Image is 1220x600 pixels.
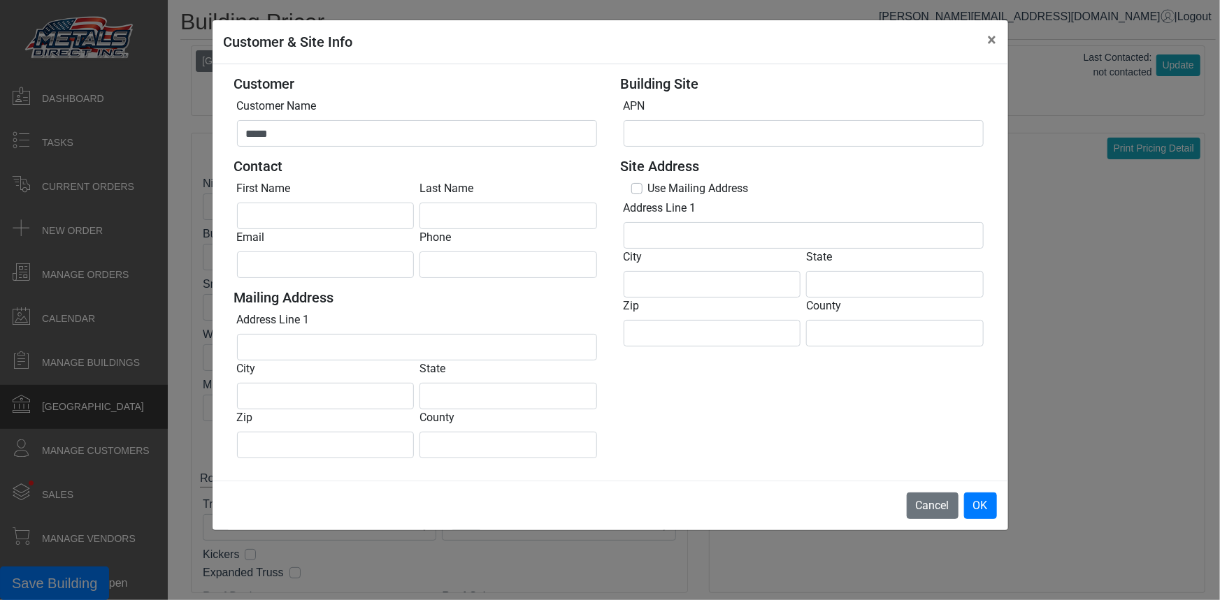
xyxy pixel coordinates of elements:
h5: Site Address [621,158,986,175]
h5: Contact [234,158,600,175]
label: Zip [624,298,640,314]
label: City [624,249,643,265]
label: First Name [237,180,291,197]
h5: Customer & Site Info [224,31,353,52]
label: Address Line 1 [624,200,696,217]
h5: Customer [234,75,600,92]
label: State [806,249,832,265]
label: City [237,360,256,377]
label: Email [237,229,265,246]
button: Close [977,20,1008,59]
button: Cancel [907,492,959,519]
label: Customer Name [237,98,317,115]
button: OK [964,492,997,519]
label: Address Line 1 [237,312,310,328]
label: Use Mailing Address [648,180,749,197]
label: Zip [237,409,253,426]
label: State [419,360,445,377]
h5: Building Site [621,75,986,92]
h5: Mailing Address [234,289,600,306]
label: Last Name [419,180,473,197]
label: Phone [419,229,451,246]
label: APN [624,98,645,115]
label: County [806,298,841,314]
label: County [419,409,454,426]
